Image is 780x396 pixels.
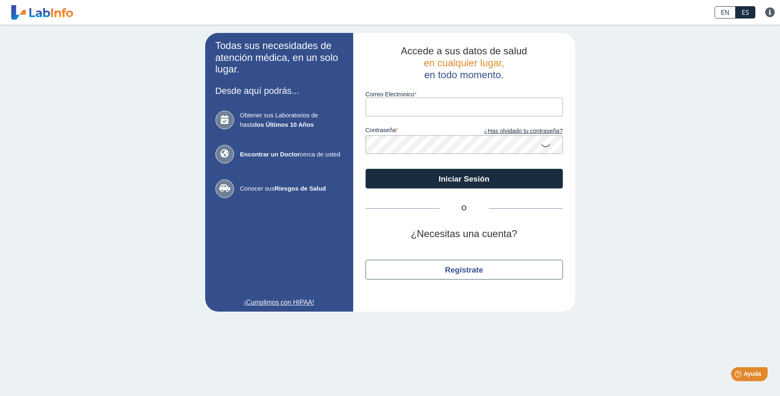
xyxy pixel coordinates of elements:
span: en todo momento. [424,69,504,80]
span: Conocer sus [240,184,343,193]
a: ES [736,6,755,19]
h2: ¿Necesitas una cuenta? [366,228,563,240]
span: cerca de usted [240,150,343,159]
b: Riesgos de Salud [275,185,326,192]
a: EN [715,6,736,19]
button: Iniciar Sesión [366,169,563,189]
button: Regístrate [366,260,563,280]
label: contraseña [366,127,464,136]
h2: Todas sus necesidades de atención médica, en un solo lugar. [215,40,343,75]
a: ¿Has olvidado tu contraseña? [464,127,563,136]
h3: Desde aquí podrás... [215,86,343,96]
span: O [440,203,489,213]
span: Obtener sus Laboratorios de hasta [240,111,343,129]
b: Encontrar un Doctor [240,151,300,158]
span: en cualquier lugar, [424,57,504,68]
b: los Últimos 10 Años [255,121,314,128]
iframe: Help widget launcher [707,364,771,387]
span: Accede a sus datos de salud [401,45,527,56]
a: ¡Cumplimos con HIPAA! [215,298,343,307]
label: Correo Electronico [366,91,563,98]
